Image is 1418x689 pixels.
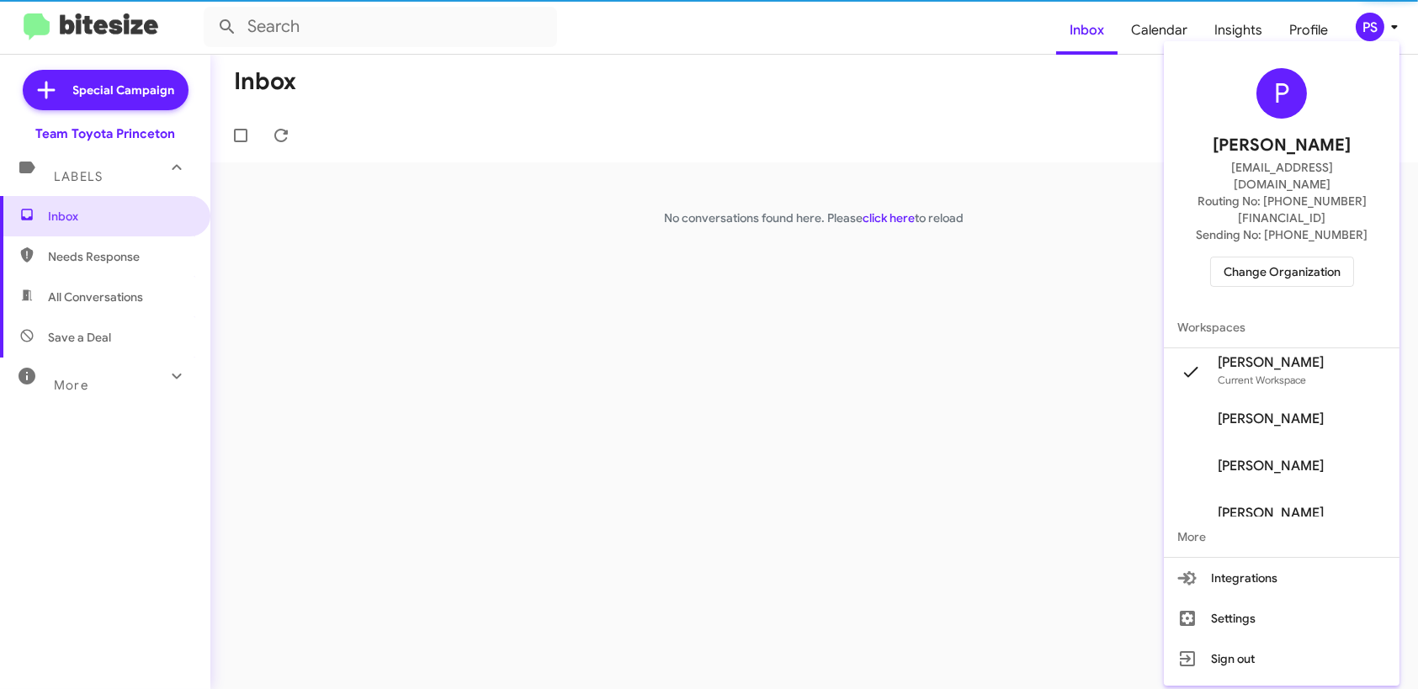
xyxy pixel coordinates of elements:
span: Sending No: [PHONE_NUMBER] [1196,226,1368,243]
span: [PERSON_NAME] [1218,411,1324,427]
button: Change Organization [1210,257,1354,287]
span: [PERSON_NAME] [1218,458,1324,474]
span: Routing No: [PHONE_NUMBER][FINANCIAL_ID] [1184,193,1379,226]
span: [PERSON_NAME] [1213,132,1351,159]
div: P [1256,68,1307,119]
span: Change Organization [1224,257,1341,286]
button: Integrations [1164,558,1399,598]
span: [EMAIL_ADDRESS][DOMAIN_NAME] [1184,159,1379,193]
span: Current Workspace [1218,374,1306,386]
button: Settings [1164,598,1399,639]
span: More [1164,517,1399,557]
button: Sign out [1164,639,1399,679]
span: [PERSON_NAME] [1218,505,1324,522]
span: Workspaces [1164,307,1399,347]
span: [PERSON_NAME] [1218,354,1324,371]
